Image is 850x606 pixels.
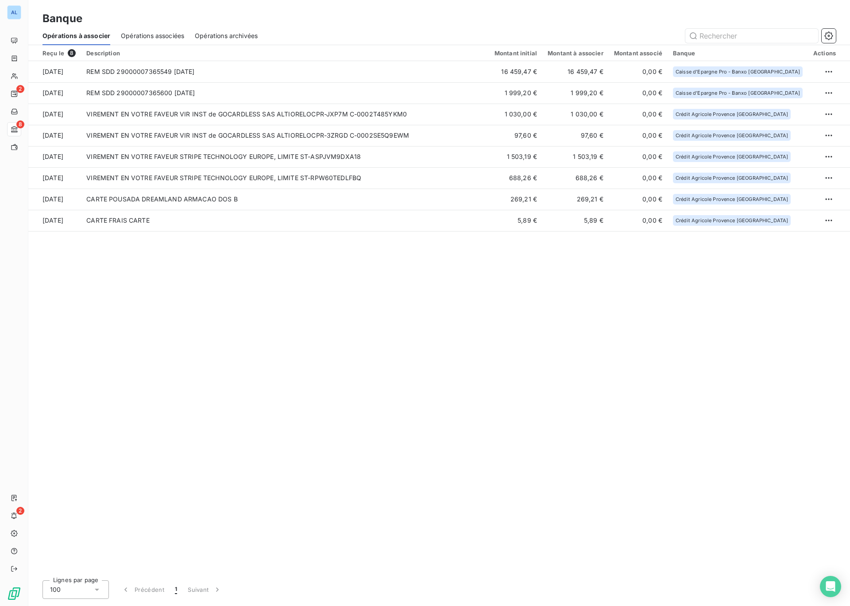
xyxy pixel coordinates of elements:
td: 0,00 € [609,167,668,189]
div: AL [7,5,21,19]
td: 269,21 € [542,189,609,210]
span: Caisse d'Epargne Pro - Banxo [GEOGRAPHIC_DATA] [676,69,800,74]
div: Montant à associer [548,50,603,57]
span: Crédit Agricole Provence [GEOGRAPHIC_DATA] [676,154,788,159]
div: Reçu le [42,49,76,57]
td: [DATE] [28,210,81,231]
td: 269,21 € [489,189,542,210]
h3: Banque [42,11,82,27]
div: Description [86,50,484,57]
div: Montant initial [495,50,537,57]
td: [DATE] [28,189,81,210]
td: 0,00 € [609,189,668,210]
td: VIREMENT EN VOTRE FAVEUR STRIPE TECHNOLOGY EUROPE, LIMITE ST-RPW60TEDLFBQ [81,167,489,189]
span: Opérations associées [121,31,184,40]
td: [DATE] [28,167,81,189]
td: 1 999,20 € [542,82,609,104]
td: [DATE] [28,82,81,104]
td: VIREMENT EN VOTRE FAVEUR VIR INST de GOCARDLESS SAS ALTIORELOCPR-JXP7M C-0002T485YKM0 [81,104,489,125]
td: 1 503,19 € [489,146,542,167]
td: 688,26 € [542,167,609,189]
td: 1 503,19 € [542,146,609,167]
td: 5,89 € [489,210,542,231]
td: 0,00 € [609,61,668,82]
span: Opérations à associer [42,31,110,40]
td: 16 459,47 € [542,61,609,82]
button: Suivant [182,580,227,599]
td: 0,00 € [609,125,668,146]
td: [DATE] [28,146,81,167]
td: 16 459,47 € [489,61,542,82]
td: 97,60 € [489,125,542,146]
div: Actions [813,50,836,57]
span: Crédit Agricole Provence [GEOGRAPHIC_DATA] [676,175,788,181]
td: 0,00 € [609,82,668,104]
td: CARTE POUSADA DREAMLAND ARMACAO DOS B [81,189,489,210]
button: 1 [170,580,182,599]
span: Crédit Agricole Provence [GEOGRAPHIC_DATA] [676,218,788,223]
span: Crédit Agricole Provence [GEOGRAPHIC_DATA] [676,112,788,117]
td: REM SDD 29000007365600 [DATE] [81,82,489,104]
img: Logo LeanPay [7,587,21,601]
td: 1 999,20 € [489,82,542,104]
td: 0,00 € [609,146,668,167]
td: VIREMENT EN VOTRE FAVEUR VIR INST de GOCARDLESS SAS ALTIORELOCPR-3ZRGD C-0002SE5Q9EWM [81,125,489,146]
span: Caisse d'Epargne Pro - Banxo [GEOGRAPHIC_DATA] [676,90,800,96]
span: 8 [68,49,76,57]
span: Opérations archivées [195,31,258,40]
td: [DATE] [28,104,81,125]
span: 2 [16,85,24,93]
td: [DATE] [28,61,81,82]
span: Crédit Agricole Provence [GEOGRAPHIC_DATA] [676,197,788,202]
td: 5,89 € [542,210,609,231]
td: 97,60 € [542,125,609,146]
td: [DATE] [28,125,81,146]
input: Rechercher [685,29,818,43]
div: Open Intercom Messenger [820,576,841,597]
td: 0,00 € [609,210,668,231]
td: 1 030,00 € [542,104,609,125]
td: VIREMENT EN VOTRE FAVEUR STRIPE TECHNOLOGY EUROPE, LIMITE ST-ASPJVM9DXA18 [81,146,489,167]
div: Montant associé [614,50,662,57]
span: 8 [16,120,24,128]
td: 0,00 € [609,104,668,125]
button: Précédent [116,580,170,599]
span: 100 [50,585,61,594]
td: REM SDD 29000007365549 [DATE] [81,61,489,82]
span: Crédit Agricole Provence [GEOGRAPHIC_DATA] [676,133,788,138]
div: Banque [673,50,803,57]
td: 1 030,00 € [489,104,542,125]
span: 2 [16,507,24,515]
span: 1 [175,585,177,594]
td: CARTE FRAIS CARTE [81,210,489,231]
td: 688,26 € [489,167,542,189]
